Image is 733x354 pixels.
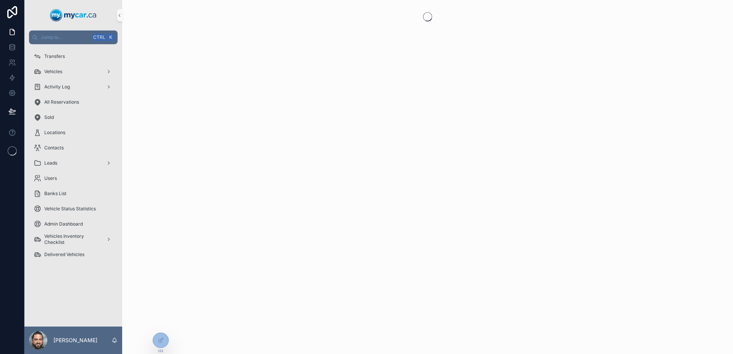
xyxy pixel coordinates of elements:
[29,187,118,200] a: Banks List
[41,34,89,40] span: Jump to...
[50,9,97,21] img: App logo
[29,248,118,261] a: Delivered Vehicles
[29,141,118,155] a: Contacts
[24,44,122,271] div: scrollable content
[29,217,118,231] a: Admin Dashboard
[44,53,65,59] span: Transfers
[92,34,106,41] span: Ctrl
[44,175,57,181] span: Users
[44,145,64,151] span: Contacts
[29,156,118,170] a: Leads
[29,95,118,109] a: All Reservations
[29,30,118,44] button: Jump to...CtrlK
[29,232,118,246] a: Vehicles Inventory Checklist
[29,126,118,139] a: Locations
[44,130,65,136] span: Locations
[29,171,118,185] a: Users
[44,221,83,227] span: Admin Dashboard
[29,50,118,63] a: Transfers
[44,114,54,120] span: Sold
[29,202,118,216] a: Vehicle Status Statistics
[44,69,62,75] span: Vehicles
[53,336,97,344] p: [PERSON_NAME]
[44,99,79,105] span: All Reservations
[44,84,70,90] span: Activity Log
[44,233,100,245] span: Vehicles Inventory Checklist
[44,160,57,166] span: Leads
[108,34,114,40] span: K
[29,111,118,124] a: Sold
[29,65,118,78] a: Vehicles
[29,80,118,94] a: Activity Log
[44,206,96,212] span: Vehicle Status Statistics
[44,251,84,258] span: Delivered Vehicles
[44,191,66,197] span: Banks List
